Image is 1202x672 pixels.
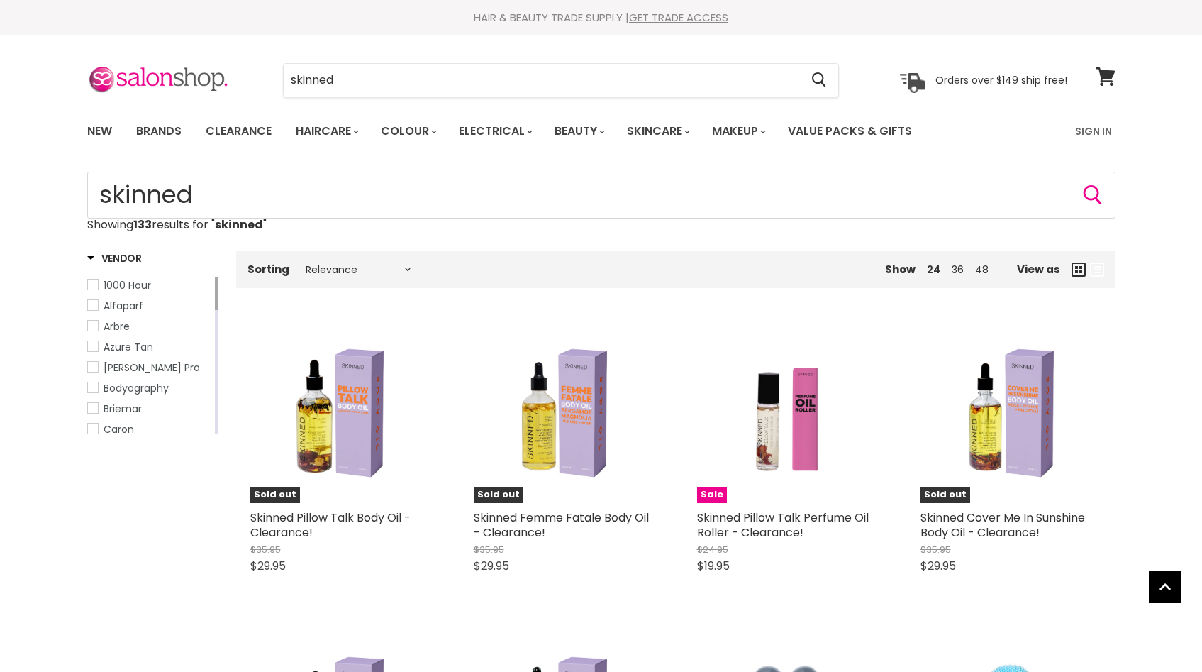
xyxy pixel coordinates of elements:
[284,64,801,97] input: Search
[87,319,212,334] a: Arbre
[701,116,774,146] a: Makeup
[104,340,153,354] span: Azure Tan
[1017,263,1060,275] span: View as
[104,319,130,334] span: Arbre
[87,339,212,355] a: Azure Tan
[126,116,192,146] a: Brands
[104,360,200,375] span: [PERSON_NAME] Pro
[885,262,916,277] span: Show
[87,172,1115,219] form: Product
[87,251,142,265] h3: Vendor
[104,299,143,313] span: Alfaparf
[247,263,289,275] label: Sorting
[104,422,134,436] span: Caron
[250,558,286,574] span: $29.95
[104,402,142,416] span: Briemar
[250,509,411,541] a: Skinned Pillow Talk Body Oil - Clearance!
[544,116,613,146] a: Beauty
[474,322,655,503] a: Skinned Femme Fatale Body Oil - Clearance!Sold out
[87,422,212,437] a: Caron
[697,543,728,556] span: $24.95
[87,380,212,396] a: Bodyography
[283,63,839,97] form: Product
[87,219,1115,231] p: Showing results for " "
[935,73,1067,86] p: Orders over $149 ship free!
[616,116,699,146] a: Skincare
[697,558,730,574] span: $19.95
[133,216,152,233] strong: 133
[250,543,281,556] span: $35.95
[448,116,541,146] a: Electrical
[920,322,1101,503] a: Skinned Cover Me In Sunshine Body Oil - Clearance!Sold out
[920,543,951,556] span: $35.95
[496,322,631,503] img: Skinned Femme Fatale Body Oil - Clearance!
[975,263,989,277] a: 48
[87,360,212,375] a: Barber Pro
[1081,184,1104,206] button: Search
[920,509,1085,541] a: Skinned Cover Me In Sunshine Body Oil - Clearance!
[697,487,727,503] span: Sale
[474,509,649,541] a: Skinned Femme Fatale Body Oil - Clearance!
[1067,116,1120,146] a: Sign In
[697,322,878,503] a: Skinned Pillow Talk Perfume Oil Roller - Clearance!Sale
[250,322,431,503] a: Skinned Pillow Talk Body Oil - Clearance!Sold out
[104,278,151,292] span: 1000 Hour
[370,116,445,146] a: Colour
[629,10,728,25] a: GET TRADE ACCESS
[777,116,923,146] a: Value Packs & Gifts
[801,64,838,97] button: Search
[920,558,956,574] span: $29.95
[927,263,940,277] a: 24
[87,172,1115,219] input: Search
[77,111,995,152] ul: Main menu
[474,487,523,503] span: Sold out
[195,116,282,146] a: Clearance
[87,298,212,314] a: Alfaparf
[952,263,964,277] a: 36
[920,487,970,503] span: Sold out
[250,487,300,503] span: Sold out
[272,322,408,503] img: Skinned Pillow Talk Body Oil - Clearance!
[104,381,169,395] span: Bodyography
[474,558,509,574] span: $29.95
[285,116,367,146] a: Haircare
[474,543,504,556] span: $35.95
[69,111,1133,152] nav: Main
[87,401,212,417] a: Briemar
[77,116,123,146] a: New
[69,11,1133,25] div: HAIR & BEAUTY TRADE SUPPLY |
[942,322,1078,503] img: Skinned Cover Me In Sunshine Body Oil - Clearance!
[215,216,263,233] strong: skinned
[719,322,855,503] img: Skinned Pillow Talk Perfume Oil Roller - Clearance!
[697,509,869,541] a: Skinned Pillow Talk Perfume Oil Roller - Clearance!
[87,277,212,293] a: 1000 Hour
